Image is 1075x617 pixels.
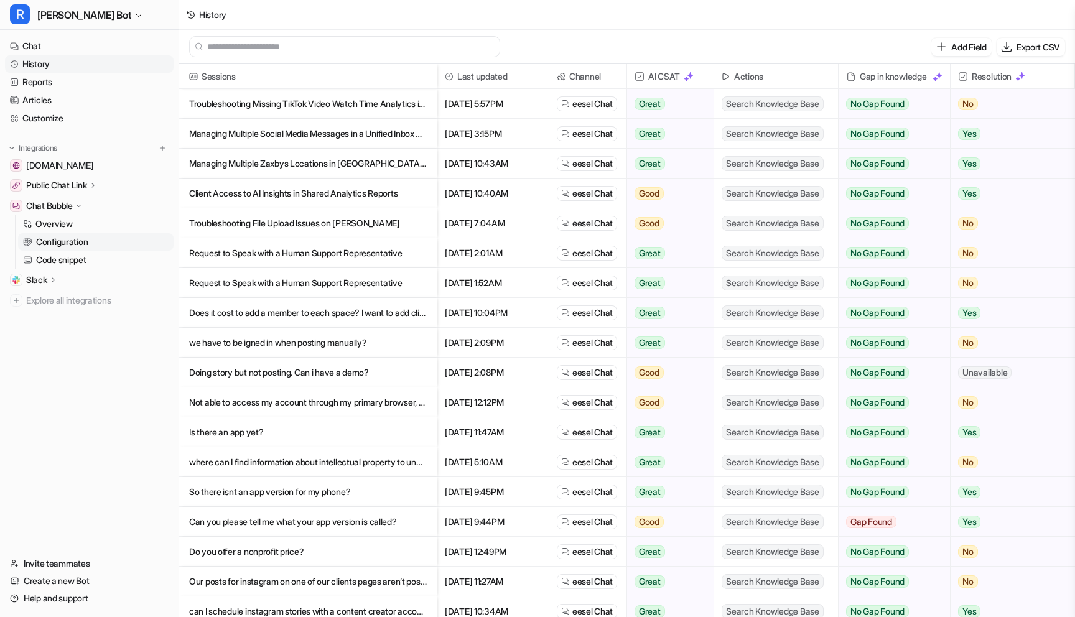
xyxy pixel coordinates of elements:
span: [DATE] 10:40AM [442,179,544,208]
span: [DATE] 2:01AM [442,238,544,268]
span: No Gap Found [846,486,909,498]
span: Yes [958,128,980,140]
span: [DATE] 12:49PM [442,537,544,567]
span: [DATE] 1:52AM [442,268,544,298]
button: Great [627,447,706,477]
span: [DATE] 11:27AM [442,567,544,596]
span: Great [635,456,665,468]
span: Search Knowledge Base [722,156,824,171]
p: Managing Multiple Social Media Messages in a Unified Inbox with [PERSON_NAME] [189,119,427,149]
p: Can you please tell me what your app version is called? [189,507,427,537]
button: Great [627,537,706,567]
span: No Gap Found [846,187,909,200]
a: eesel Chat [561,336,613,349]
button: Great [627,567,706,596]
img: eeselChat [561,189,570,198]
span: Channel [554,64,621,89]
span: eesel Chat [572,217,613,230]
button: Add Field [931,38,991,56]
span: eesel Chat [572,98,613,110]
p: we have to be igned in when posting manually? [189,328,427,358]
span: Good [635,187,664,200]
span: Search Knowledge Base [722,186,824,201]
span: [DATE] 12:12PM [442,387,544,417]
a: eesel Chat [561,545,613,558]
span: Great [635,128,665,140]
button: No [951,238,1064,268]
button: Good [627,179,706,208]
img: eeselChat [561,368,570,377]
span: Yes [958,187,980,200]
a: History [5,55,174,73]
img: eeselChat [561,517,570,526]
p: Configuration [36,236,88,248]
a: eesel Chat [561,247,613,259]
span: eesel Chat [572,486,613,498]
p: Is there an app yet? [189,417,427,447]
span: eesel Chat [572,396,613,409]
button: No Gap Found [839,119,941,149]
span: Search Knowledge Base [722,574,824,589]
button: Great [627,268,706,298]
span: [DATE] 7:04AM [442,208,544,238]
img: eeselChat [561,308,570,317]
span: Last updated [442,64,544,89]
span: AI CSAT [632,64,709,89]
a: eesel Chat [561,157,613,170]
img: eeselChat [561,577,570,586]
img: eeselChat [561,219,570,228]
span: Search Knowledge Base [722,276,824,290]
button: Great [627,149,706,179]
span: Great [635,247,665,259]
span: Search Knowledge Base [722,485,824,499]
button: No Gap Found [839,567,941,596]
a: Configuration [18,233,174,251]
span: No Gap Found [846,307,909,319]
span: No Gap Found [846,157,909,170]
button: No [951,89,1064,119]
button: Good [627,358,706,387]
img: eeselChat [561,129,570,138]
span: [DATE] 2:08PM [442,358,544,387]
span: eesel Chat [572,336,613,349]
div: Gap in knowledge [844,64,945,89]
span: eesel Chat [572,575,613,588]
span: No [958,277,978,289]
button: Yes [951,417,1064,447]
button: No [951,567,1064,596]
button: No Gap Found [839,477,941,507]
span: No Gap Found [846,336,909,349]
span: No Gap Found [846,98,909,110]
span: Great [635,157,665,170]
span: eesel Chat [572,545,613,558]
button: Good [627,387,706,417]
img: eeselChat [561,488,570,496]
span: eesel Chat [572,516,613,528]
button: No Gap Found [839,268,941,298]
span: Great [635,545,665,558]
a: eesel Chat [561,217,613,230]
p: Our posts for instagram on one of our clients pages aren’t posting automatically [189,567,427,596]
a: Explore all integrations [5,292,174,309]
a: eesel Chat [561,366,613,379]
a: Create a new Bot [5,572,174,590]
a: eesel Chat [561,396,613,409]
span: [DATE] 10:04PM [442,298,544,328]
span: Yes [958,157,980,170]
span: Yes [958,426,980,438]
span: Search Knowledge Base [722,246,824,261]
a: eesel Chat [561,456,613,468]
p: Client Access to AI Insights in Shared Analytics Reports [189,179,427,208]
span: Great [635,277,665,289]
span: eesel Chat [572,247,613,259]
button: No [951,328,1064,358]
span: Good [635,396,664,409]
button: No [951,208,1064,238]
button: No Gap Found [839,89,941,119]
span: No Gap Found [846,217,909,230]
img: Chat Bubble [12,202,20,210]
button: Yes [951,179,1064,208]
button: Integrations [5,142,61,154]
span: Explore all integrations [26,290,169,310]
span: Good [635,217,664,230]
